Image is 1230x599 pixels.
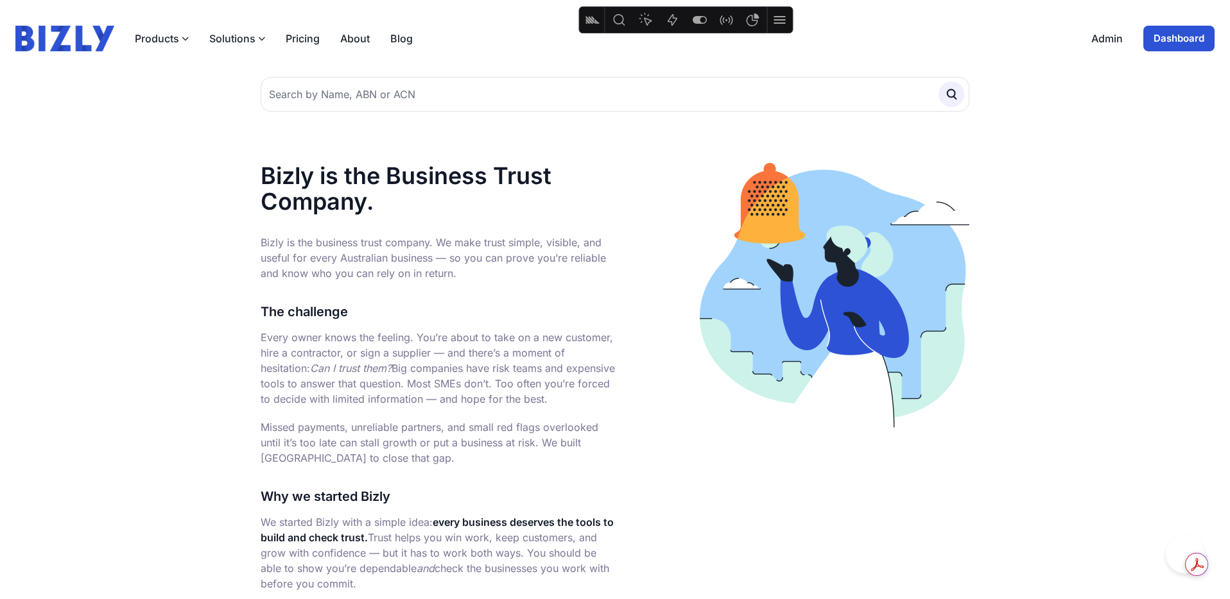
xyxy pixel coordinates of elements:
[286,31,320,46] a: Pricing
[261,163,615,214] h1: Bizly is the Business Trust Company.
[261,419,615,466] p: Missed payments, unreliable partners, and small red flags overlooked until it’s too late can stal...
[261,235,615,281] p: Bizly is the business trust company. We make trust simple, visible, and useful for every Australi...
[390,31,413,46] a: Blog
[340,31,370,46] a: About
[1143,26,1215,51] a: Dashboard
[261,514,615,591] p: We started Bizly with a simple idea: Trust helps you win work, keep customers, and grow with conf...
[261,77,969,112] input: Search by Name, ABN or ACN
[261,330,615,407] p: Every owner knows the feeling. You’re about to take on a new customer, hire a contractor, or sign...
[417,562,435,575] em: and
[261,486,615,507] h3: Why we started Bizly
[1091,31,1123,46] a: Admin
[209,31,265,46] button: Solutions
[261,301,615,322] h3: The challenge
[261,516,614,544] strong: every business deserves the tools to build and check trust.
[310,362,392,375] em: Can I trust them?
[135,31,189,46] button: Products
[1166,535,1204,573] iframe: Toggle Customer Support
